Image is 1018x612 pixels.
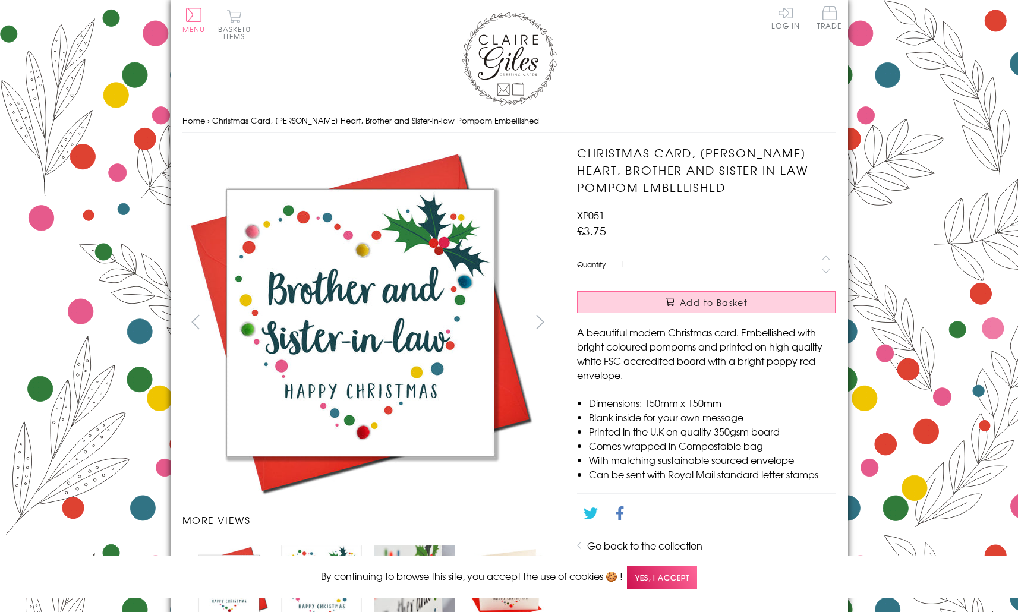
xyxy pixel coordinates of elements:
[771,6,800,29] a: Log In
[462,12,557,106] img: Claire Giles Greetings Cards
[587,538,702,553] a: Go back to the collection
[182,513,554,527] h3: More views
[577,291,836,313] button: Add to Basket
[527,308,553,335] button: next
[817,6,842,29] span: Trade
[577,208,604,222] span: XP051
[589,424,836,439] li: Printed in the U.K on quality 350gsm board
[182,115,205,126] a: Home
[589,467,836,481] li: Can be sent with Royal Mail standard letter stamps
[627,566,697,589] span: Yes, I accept
[553,144,910,501] img: Christmas Card, Dotty Heart, Brother and Sister-in-law Pompom Embellished
[182,308,209,335] button: prev
[577,222,606,239] span: £3.75
[182,8,206,33] button: Menu
[589,453,836,467] li: With matching sustainable sourced envelope
[207,115,210,126] span: ›
[182,144,538,501] img: Christmas Card, Dotty Heart, Brother and Sister-in-law Pompom Embellished
[589,410,836,424] li: Blank inside for your own message
[680,296,748,308] span: Add to Basket
[182,109,836,133] nav: breadcrumbs
[589,439,836,453] li: Comes wrapped in Compostable bag
[218,10,251,40] button: Basket0 items
[577,259,606,270] label: Quantity
[817,6,842,31] a: Trade
[589,396,836,410] li: Dimensions: 150mm x 150mm
[577,325,836,382] p: A beautiful modern Christmas card. Embellished with bright coloured pompoms and printed on high q...
[212,115,539,126] span: Christmas Card, [PERSON_NAME] Heart, Brother and Sister-in-law Pompom Embellished
[223,24,251,42] span: 0 items
[182,24,206,34] span: Menu
[577,144,836,195] h1: Christmas Card, [PERSON_NAME] Heart, Brother and Sister-in-law Pompom Embellished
